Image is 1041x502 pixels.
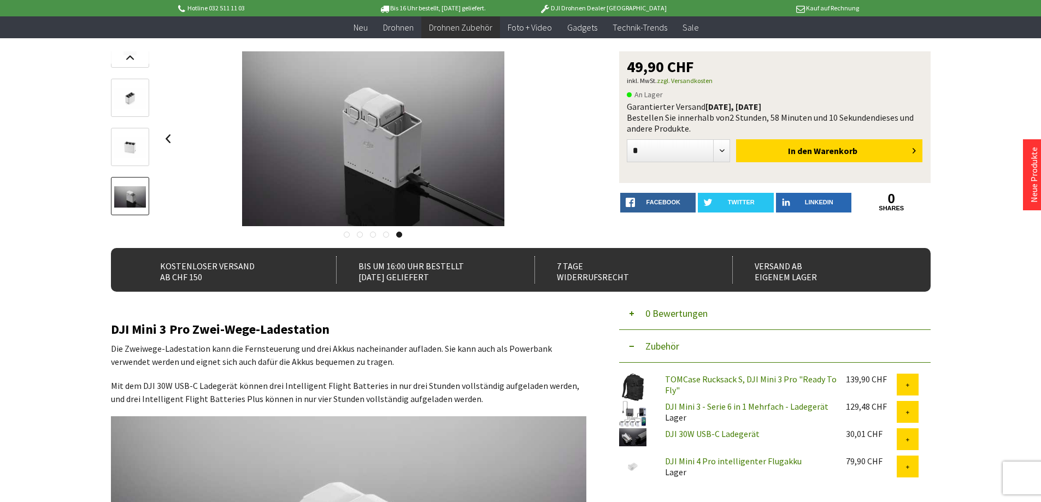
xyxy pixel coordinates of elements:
[646,199,680,205] span: facebook
[627,74,923,87] p: inkl. MwSt.
[675,16,707,39] a: Sale
[508,22,552,33] span: Foto + Video
[854,205,930,212] a: shares
[421,16,500,39] a: Drohnen Zubehör
[665,401,828,412] a: DJI Mini 3 - Serie 6 in 1 Mehrfach - Ladegerät
[846,401,897,412] div: 129,48 CHF
[336,256,510,284] div: Bis um 16:00 Uhr bestellt [DATE] geliefert
[776,193,852,212] a: LinkedIn
[665,374,837,395] a: TOMCase Rucksack S, DJI Mini 3 Pro "Ready To Fly"
[567,22,597,33] span: Gadgets
[605,16,675,39] a: Technik-Trends
[177,2,347,15] p: Hotline 032 511 11 03
[665,456,802,466] a: DJI Mini 4 Pro intelligenter Flugakku
[732,256,907,284] div: Versand ab eigenem Lager
[111,322,586,336] h2: DJI Mini 3 Pro Zwei-Wege-Ladestation
[627,88,663,101] span: An Lager
[689,2,859,15] p: Kauf auf Rechnung
[705,101,761,112] b: [DATE], [DATE]
[375,16,421,39] a: Drohnen
[620,193,696,212] a: facebook
[665,428,760,439] a: DJI 30W USB-C Ladegerät
[854,193,930,205] a: 0
[347,2,517,15] p: Bis 16 Uhr bestellt, [DATE] geliefert.
[730,112,875,123] span: 2 Stunden, 58 Minuten und 10 Sekunden
[788,145,812,156] span: In den
[613,22,667,33] span: Technik-Trends
[656,401,837,423] div: Lager
[619,428,646,446] img: DJI 30W USB-C Ladegerät
[383,22,414,33] span: Drohnen
[619,456,646,477] img: DJI Mini 4 Pro intelligenter Flugakku
[627,101,923,134] div: Garantierter Versand Bestellen Sie innerhalb von dieses und andere Produkte.
[111,379,586,405] p: Mit dem DJI 30W USB-C Ladegerät können drei Intelligent Flight Batteries in nur drei Stunden voll...
[656,456,837,477] div: Lager
[1028,147,1039,203] a: Neue Produkte
[619,374,646,401] img: TOMCase Rucksack S, DJI Mini 3 Pro
[560,16,605,39] a: Gadgets
[736,139,922,162] button: In den Warenkorb
[846,428,897,439] div: 30,01 CHF
[728,199,755,205] span: twitter
[846,374,897,385] div: 139,90 CHF
[534,256,709,284] div: 7 Tage Widerrufsrecht
[619,297,931,330] button: 0 Bewertungen
[698,193,774,212] a: twitter
[111,342,586,368] p: Die Zweiwege-Ladestation kann die Fernsteuerung und drei Akkus nacheinander aufladen. Sie kann au...
[138,256,313,284] div: Kostenloser Versand ab CHF 150
[354,22,368,33] span: Neu
[805,199,833,205] span: LinkedIn
[657,76,713,85] a: zzgl. Versandkosten
[619,401,646,428] img: DJI Mini 3 - Serie 6 in 1 Mehrfach - Ladegerät
[619,330,931,363] button: Zubehör
[500,16,560,39] a: Foto + Video
[683,22,699,33] span: Sale
[517,2,688,15] p: DJI Drohnen Dealer [GEOGRAPHIC_DATA]
[627,59,694,74] span: 49,90 CHF
[814,145,857,156] span: Warenkorb
[346,16,375,39] a: Neu
[846,456,897,466] div: 79,90 CHF
[429,22,492,33] span: Drohnen Zubehör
